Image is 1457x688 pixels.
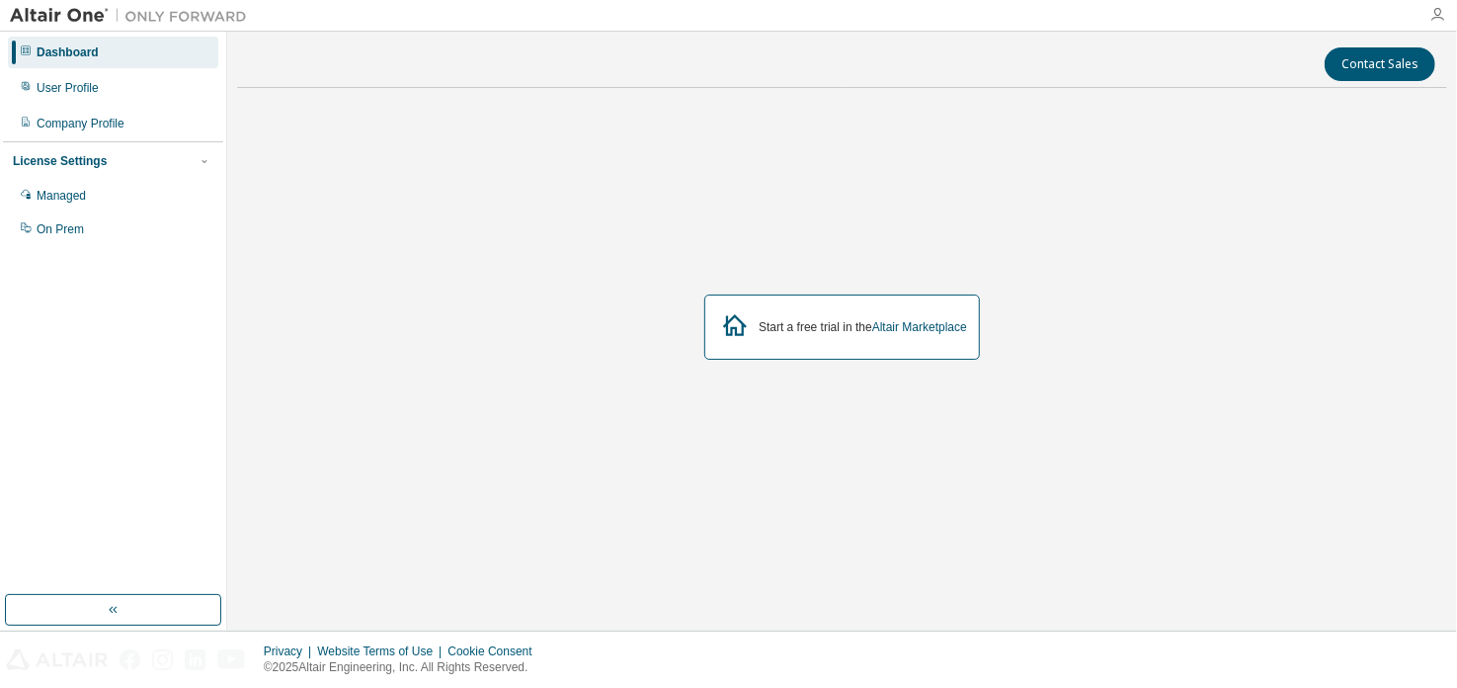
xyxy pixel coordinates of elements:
[6,649,108,670] img: altair_logo.svg
[217,649,246,670] img: youtube.svg
[37,188,86,204] div: Managed
[759,319,967,335] div: Start a free trial in the
[120,649,140,670] img: facebook.svg
[264,659,544,676] p: © 2025 Altair Engineering, Inc. All Rights Reserved.
[37,221,84,237] div: On Prem
[1325,47,1435,81] button: Contact Sales
[317,644,447,659] div: Website Terms of Use
[10,6,257,26] img: Altair One
[37,44,99,60] div: Dashboard
[447,644,543,659] div: Cookie Consent
[37,116,124,131] div: Company Profile
[152,649,173,670] img: instagram.svg
[872,320,967,334] a: Altair Marketplace
[13,153,107,169] div: License Settings
[264,644,317,659] div: Privacy
[37,80,99,96] div: User Profile
[185,649,205,670] img: linkedin.svg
